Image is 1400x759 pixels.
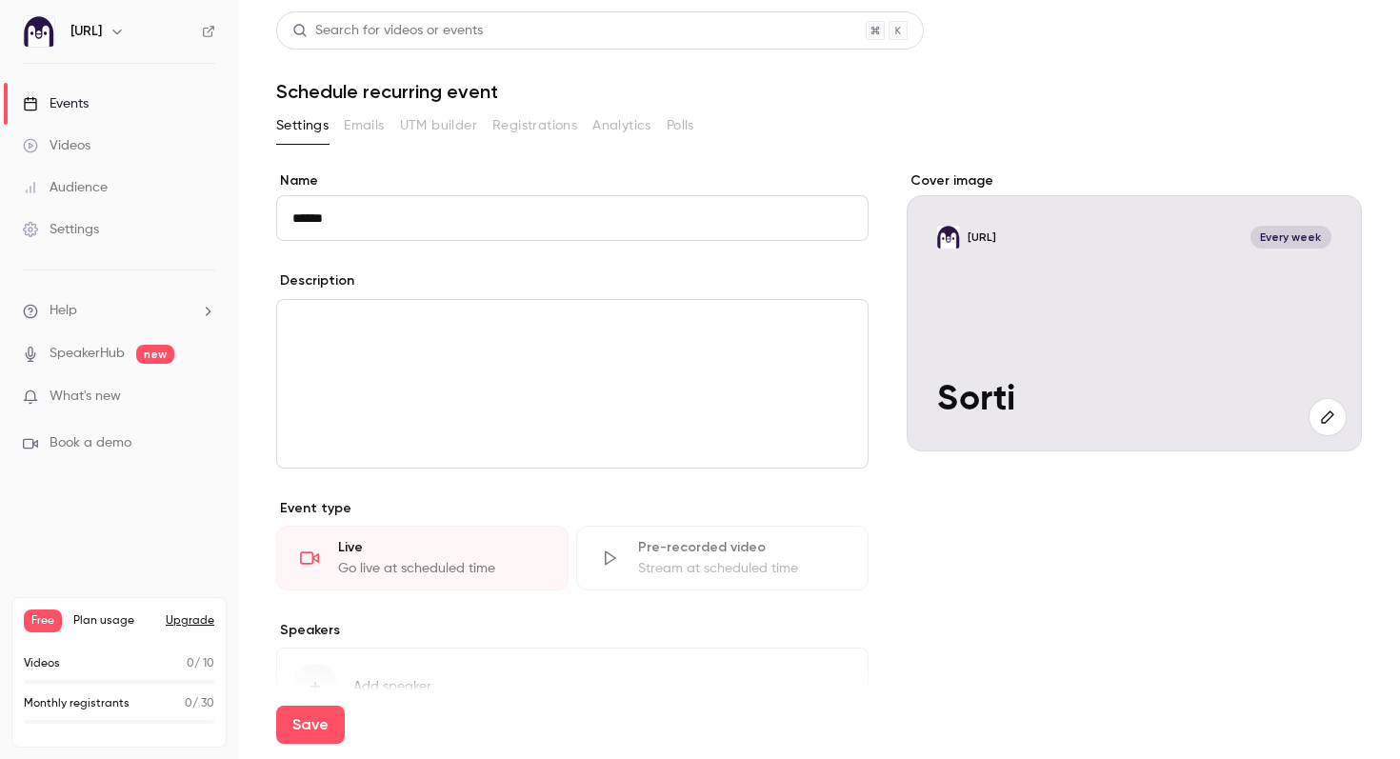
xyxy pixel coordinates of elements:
div: Search for videos or events [292,21,483,41]
div: Go live at scheduled time [338,559,545,578]
label: Name [276,171,869,190]
label: Cover image [907,171,1362,190]
span: 0 [185,698,192,709]
p: Videos [24,655,60,672]
button: Upgrade [166,613,214,629]
span: Emails [344,116,384,136]
div: Settings [23,220,99,239]
span: Book a demo [50,433,131,453]
p: Event type [276,499,869,518]
div: Pre-recorded videoStream at scheduled time [576,526,869,590]
div: editor [277,300,868,468]
p: [URL] [968,230,996,245]
h1: Schedule recurring event [276,80,1362,103]
p: Speakers [276,621,869,640]
button: Save [276,706,345,744]
p: / 30 [185,695,214,712]
span: UTM builder [400,116,477,136]
span: Registrations [492,116,577,136]
span: Free [24,609,62,632]
div: LiveGo live at scheduled time [276,526,569,590]
div: Pre-recorded video [638,538,845,557]
span: Help [50,301,77,321]
div: Live [338,538,545,557]
p: Sorti [937,379,1331,420]
span: 0 [187,658,194,669]
div: Audience [23,178,108,197]
p: Monthly registrants [24,695,130,712]
h6: [URL] [70,22,102,41]
span: Analytics [592,116,651,136]
label: Description [276,271,354,290]
p: / 10 [187,655,214,672]
div: Stream at scheduled time [638,559,845,578]
span: Polls [667,116,694,136]
button: Add speaker [276,648,869,726]
li: help-dropdown-opener [23,301,215,321]
a: SpeakerHub [50,344,125,364]
span: Plan usage [73,613,154,629]
span: new [136,345,174,364]
section: description [276,299,869,469]
span: What's new [50,387,121,407]
iframe: Noticeable Trigger [192,389,215,406]
div: Videos [23,136,90,155]
button: Settings [276,110,329,141]
div: Events [23,94,89,113]
img: Sorti [937,226,960,249]
img: Ed.ai [24,16,54,47]
span: Every week [1250,226,1331,249]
